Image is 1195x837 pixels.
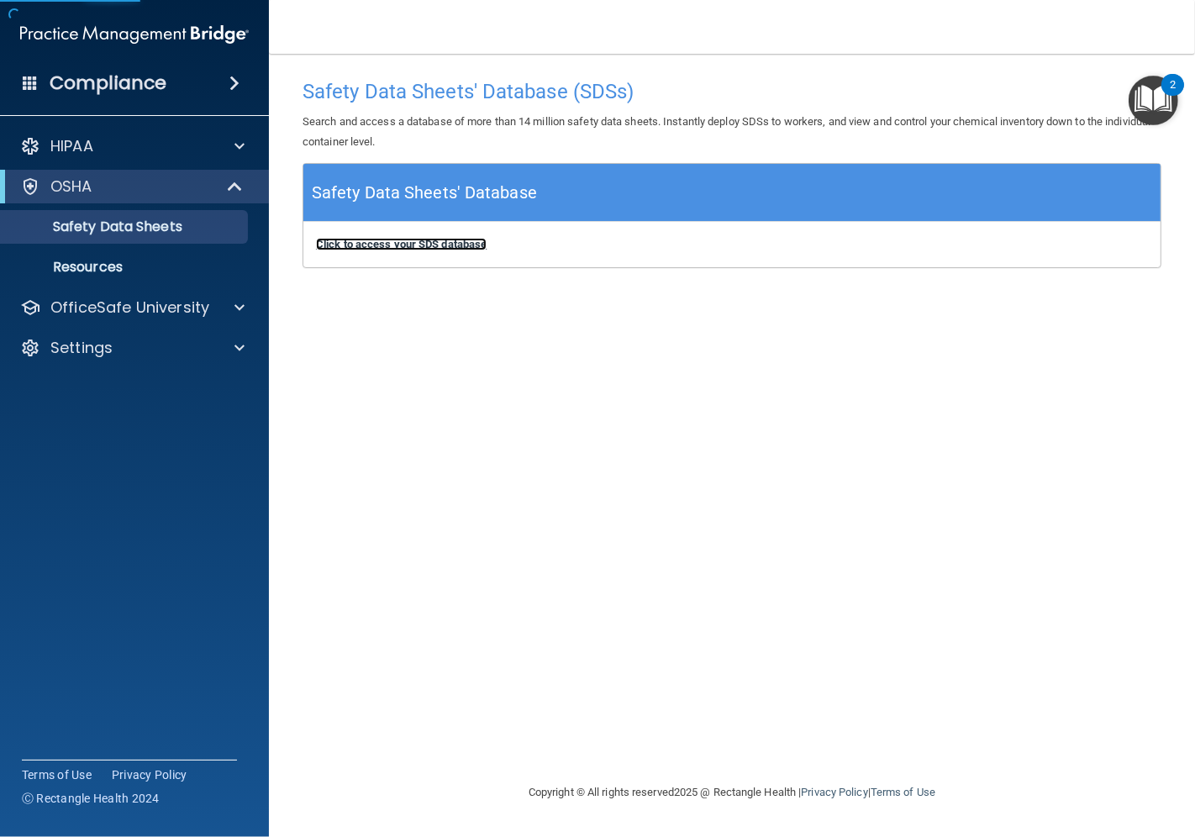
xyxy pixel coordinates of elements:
a: Terms of Use [871,786,935,798]
a: Privacy Policy [112,766,187,783]
p: HIPAA [50,136,93,156]
h4: Compliance [50,71,166,95]
a: HIPAA [20,136,245,156]
p: Search and access a database of more than 14 million safety data sheets. Instantly deploy SDSs to... [303,112,1161,152]
p: Safety Data Sheets [11,218,240,235]
h5: Safety Data Sheets' Database [312,178,537,208]
a: Click to access your SDS database [316,238,487,250]
a: Terms of Use [22,766,92,783]
p: Resources [11,259,240,276]
a: OSHA [20,176,244,197]
h4: Safety Data Sheets' Database (SDSs) [303,81,1161,103]
div: Copyright © All rights reserved 2025 @ Rectangle Health | | [425,766,1039,819]
iframe: Drift Widget Chat Controller [906,719,1175,785]
div: 2 [1170,85,1176,107]
p: OSHA [50,176,92,197]
p: Settings [50,338,113,358]
p: OfficeSafe University [50,297,209,318]
a: Settings [20,338,245,358]
img: PMB logo [20,18,249,51]
a: Privacy Policy [801,786,867,798]
a: OfficeSafe University [20,297,245,318]
button: Open Resource Center, 2 new notifications [1129,76,1178,125]
span: Ⓒ Rectangle Health 2024 [22,790,160,807]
